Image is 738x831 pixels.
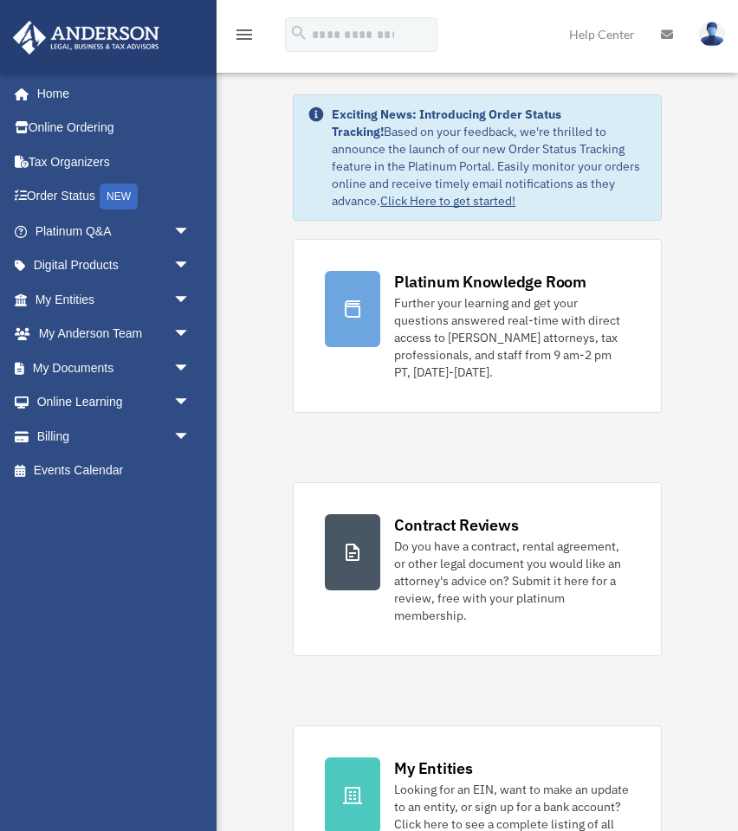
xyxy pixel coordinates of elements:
[12,385,217,420] a: Online Learningarrow_drop_down
[293,239,662,413] a: Platinum Knowledge Room Further your learning and get your questions answered real-time with dire...
[100,184,138,209] div: NEW
[699,22,725,47] img: User Pic
[173,419,208,454] span: arrow_drop_down
[12,419,217,454] a: Billingarrow_drop_down
[293,482,662,656] a: Contract Reviews Do you have a contract, rental agreement, or other legal document you would like...
[394,757,472,779] div: My Entities
[173,248,208,284] span: arrow_drop_down
[173,351,208,386] span: arrow_drop_down
[394,514,518,536] div: Contract Reviews
[289,23,308,42] i: search
[332,106,561,139] strong: Exciting News: Introducing Order Status Tracking!
[380,193,515,209] a: Click Here to get started!
[234,30,255,45] a: menu
[12,111,217,145] a: Online Ordering
[12,282,217,317] a: My Entitiesarrow_drop_down
[394,294,630,381] div: Further your learning and get your questions answered real-time with direct access to [PERSON_NAM...
[8,21,165,55] img: Anderson Advisors Platinum Portal
[332,106,647,209] div: Based on your feedback, we're thrilled to announce the launch of our new Order Status Tracking fe...
[173,385,208,421] span: arrow_drop_down
[234,24,255,45] i: menu
[12,248,217,283] a: Digital Productsarrow_drop_down
[12,76,208,111] a: Home
[394,271,586,293] div: Platinum Knowledge Room
[12,351,217,385] a: My Documentsarrow_drop_down
[12,214,217,248] a: Platinum Q&Aarrow_drop_down
[12,317,217,351] a: My Anderson Teamarrow_drop_down
[394,538,630,624] div: Do you have a contract, rental agreement, or other legal document you would like an attorney's ad...
[173,282,208,318] span: arrow_drop_down
[12,454,217,488] a: Events Calendar
[173,214,208,249] span: arrow_drop_down
[173,317,208,352] span: arrow_drop_down
[12,145,217,179] a: Tax Organizers
[12,179,217,215] a: Order StatusNEW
